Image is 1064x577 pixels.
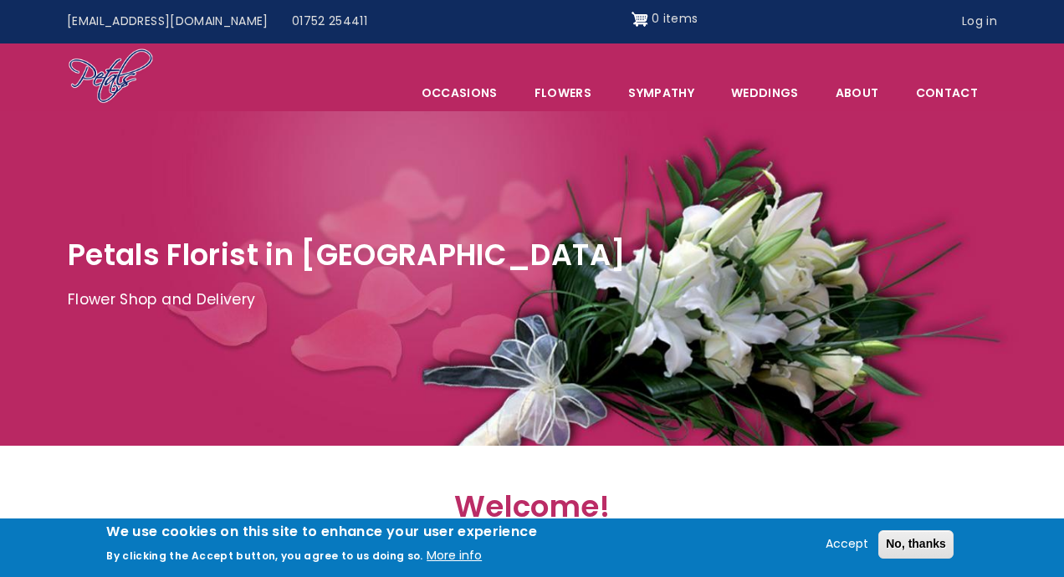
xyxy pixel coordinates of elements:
span: Occasions [404,75,515,110]
a: Log in [950,6,1009,38]
span: Weddings [714,75,816,110]
p: By clicking the Accept button, you agree to us doing so. [106,549,423,563]
a: Sympathy [611,75,712,110]
img: Home [68,48,154,106]
a: Contact [898,75,995,110]
h2: Welcome! [168,489,896,534]
a: Shopping cart 0 items [632,6,698,33]
p: Flower Shop and Delivery [68,288,996,313]
a: About [818,75,897,110]
span: Petals Florist in [GEOGRAPHIC_DATA] [68,234,626,275]
a: [EMAIL_ADDRESS][DOMAIN_NAME] [55,6,280,38]
h2: We use cookies on this site to enhance your user experience [106,523,537,541]
span: 0 items [652,10,698,27]
button: Accept [819,534,875,554]
a: 01752 254411 [280,6,379,38]
img: Shopping cart [632,6,648,33]
a: Flowers [517,75,609,110]
button: No, thanks [878,530,954,559]
button: More info [427,546,482,566]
